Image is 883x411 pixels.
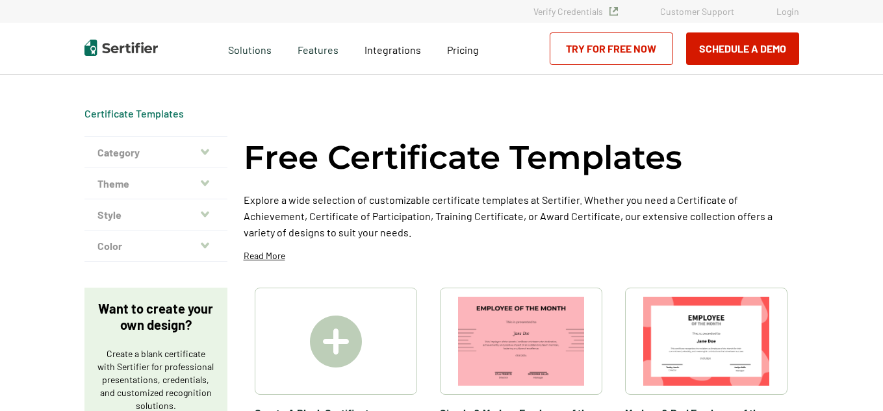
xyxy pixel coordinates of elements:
span: Solutions [228,40,272,56]
img: Simple & Modern Employee of the Month Certificate Template [458,297,584,386]
span: Pricing [447,44,479,56]
a: Integrations [365,40,421,56]
button: Theme [84,168,227,199]
p: Explore a wide selection of customizable certificate templates at Sertifier. Whether you need a C... [244,192,799,240]
a: Login [776,6,799,17]
span: Integrations [365,44,421,56]
a: Verify Credentials [533,6,618,17]
img: Create A Blank Certificate [310,316,362,367]
button: Style [84,199,227,230]
span: Features [298,40,339,56]
img: Modern & Red Employee of the Month Certificate Template [643,297,769,386]
a: Pricing [447,40,479,56]
button: Category [84,137,227,168]
img: Verified [609,7,618,16]
img: Sertifier | Digital Credentialing Platform [84,40,158,56]
a: Certificate Templates [84,107,184,119]
p: Read More [244,249,285,262]
h1: Free Certificate Templates [244,136,682,179]
button: Color [84,230,227,262]
p: Want to create your own design? [97,301,214,333]
a: Try for Free Now [550,32,673,65]
div: Breadcrumb [84,107,184,120]
a: Customer Support [660,6,734,17]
